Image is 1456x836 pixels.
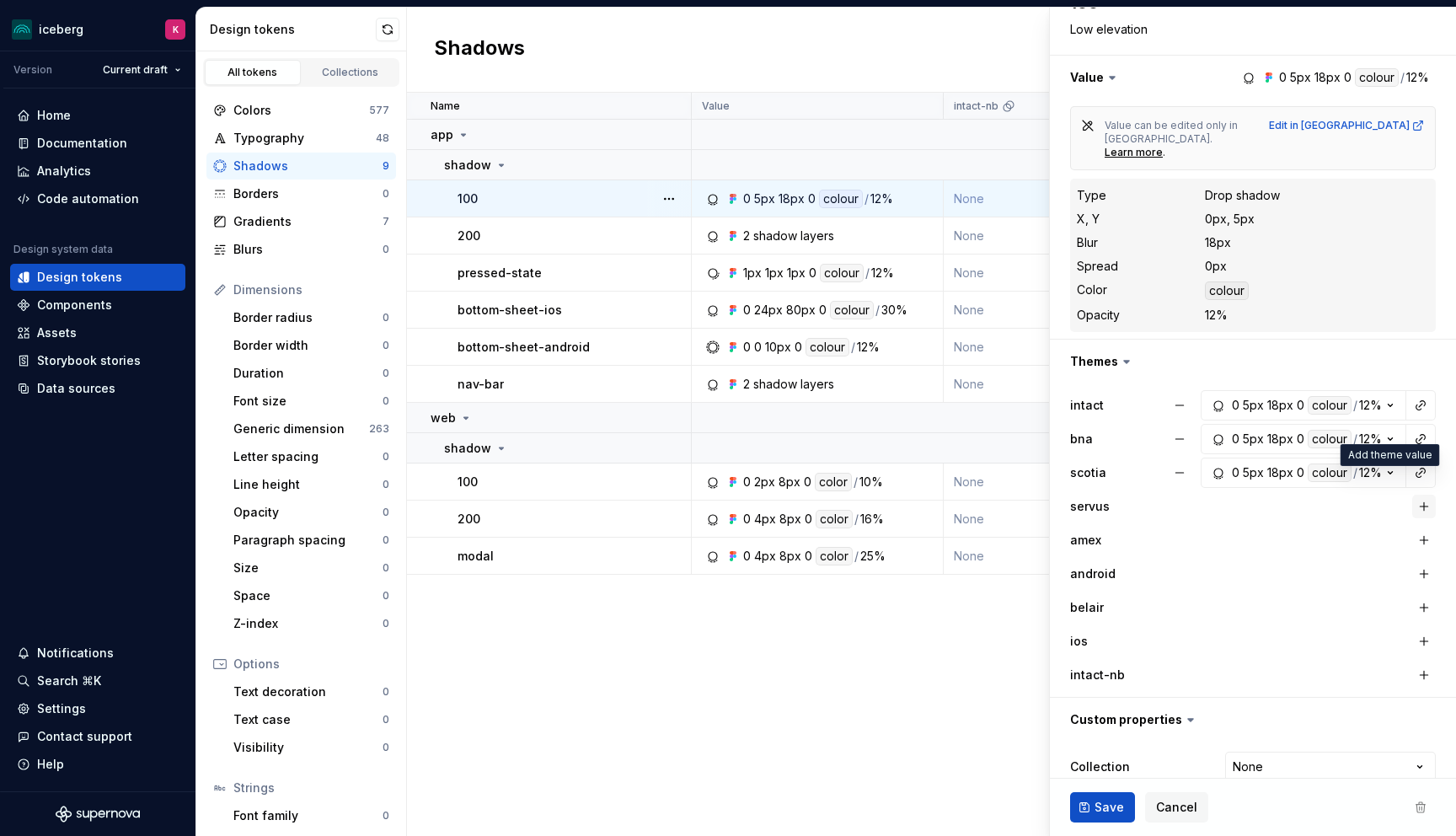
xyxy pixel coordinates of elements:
div: 1px [787,264,806,282]
a: Assets [10,319,185,346]
span: Cancel [1156,799,1197,816]
div: 18px [1267,464,1293,482]
a: Border radius0 [227,304,396,331]
div: 12% [1205,307,1228,324]
div: 0 [754,338,762,356]
div: 0 [1297,396,1304,415]
div: colour [820,264,864,282]
div: 25% [860,547,886,565]
button: icebergK [3,11,192,47]
p: bottom-sheet-ios [458,302,562,319]
div: Border radius [233,309,383,326]
div: Colors [233,102,369,119]
span: Current draft [103,63,168,77]
a: Border width0 [227,332,396,359]
div: Version [13,63,52,77]
div: Collections [308,66,393,79]
a: Shadows9 [206,153,396,180]
div: Text decoration [233,683,383,700]
div: 0 [743,473,751,491]
a: Borders0 [206,180,396,207]
label: android [1070,565,1116,582]
button: Current draft [95,58,189,82]
p: modal [458,548,494,565]
div: color [816,510,853,528]
p: shadow [444,440,491,457]
div: 0 [805,510,812,528]
div: 0 [383,394,389,408]
div: 18px [1267,396,1293,415]
a: Paragraph spacing0 [227,527,396,554]
a: Blurs0 [206,236,396,263]
div: / [875,301,880,319]
div: Letter spacing [233,448,383,465]
a: Data sources [10,375,185,402]
div: All tokens [211,66,295,79]
div: iceberg [39,21,83,38]
button: 05px18px0colour/12% [1201,424,1406,454]
div: 0 [743,338,751,356]
div: Opacity [1077,307,1120,324]
div: 0 [383,243,389,256]
label: scotia [1070,464,1106,481]
a: Supernova Logo [56,806,140,823]
div: 12% [871,264,894,282]
div: 0 [743,301,751,319]
div: / [851,338,855,356]
div: Code automation [37,190,139,207]
a: Generic dimension263 [227,415,396,442]
td: None [944,366,1129,403]
div: 0 [808,190,816,208]
h2: Shadows [434,35,525,65]
div: 48 [376,131,389,145]
div: 5px [754,190,775,208]
div: Generic dimension [233,421,369,437]
div: 0 [743,190,751,208]
label: amex [1070,532,1101,549]
a: Storybook stories [10,347,185,374]
div: Line height [233,476,383,493]
div: 30% [881,301,907,319]
div: Shadows [233,158,383,174]
a: Learn more [1105,146,1163,159]
a: Visibility0 [227,734,396,761]
div: Strings [233,780,389,796]
div: Z-index [233,615,383,632]
div: / [865,264,870,282]
div: Dimensions [233,281,389,298]
a: Text decoration0 [227,678,396,705]
div: 0 [383,589,389,603]
div: 5px [1243,464,1264,482]
div: 12% [857,338,880,356]
div: 12% [870,190,893,208]
a: Analytics [10,158,185,185]
div: Data sources [37,380,115,397]
div: Design tokens [210,21,376,38]
div: 18px [1205,234,1231,251]
div: Edit in [GEOGRAPHIC_DATA] [1269,119,1425,132]
div: 0 [383,478,389,491]
div: Color [1077,281,1107,298]
div: Design tokens [37,269,122,286]
div: 0 [1297,464,1304,482]
label: servus [1070,498,1110,515]
div: / [1353,396,1357,415]
div: Options [233,656,389,673]
label: intact [1070,397,1104,414]
div: Settings [37,700,86,717]
div: colour [1205,281,1249,300]
div: 0 [805,547,812,565]
button: Cancel [1145,792,1208,823]
div: 0px [1205,258,1227,275]
div: Type [1077,187,1106,204]
div: 4px [754,547,776,565]
div: 0 [1232,430,1239,448]
div: K [173,23,179,36]
div: 0 [383,187,389,201]
div: Assets [37,324,77,341]
button: Help [10,751,185,778]
div: 0 [383,685,389,699]
div: Space [233,587,383,604]
div: Blur [1077,234,1098,251]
